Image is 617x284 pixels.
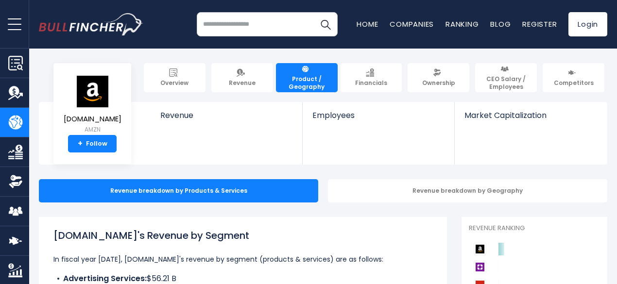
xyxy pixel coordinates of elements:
div: Revenue breakdown by Geography [328,179,607,202]
span: Market Capitalization [464,111,597,120]
h1: [DOMAIN_NAME]'s Revenue by Segment [53,228,432,243]
span: Competitors [554,79,594,87]
span: [DOMAIN_NAME] [64,115,121,123]
a: Login [568,12,607,36]
a: Product / Geography [276,63,338,92]
a: Home [357,19,378,29]
span: Employees [312,111,444,120]
a: Market Capitalization [455,102,606,136]
a: Ranking [446,19,479,29]
span: Revenue [160,111,293,120]
a: Blog [490,19,511,29]
button: Search [313,12,338,36]
a: Register [522,19,557,29]
p: Revenue Ranking [469,224,600,233]
a: Ownership [408,63,469,92]
a: Revenue [211,63,273,92]
p: In fiscal year [DATE], [DOMAIN_NAME]'s revenue by segment (products & services) are as follows: [53,253,432,265]
a: +Follow [68,135,117,152]
span: Product / Geography [280,75,333,90]
a: Companies [390,19,434,29]
span: Ownership [422,79,455,87]
img: Amazon.com competitors logo [474,243,486,255]
a: Overview [144,63,206,92]
a: Financials [341,63,402,92]
strong: + [78,139,83,148]
a: [DOMAIN_NAME] AMZN [63,75,122,135]
img: bullfincher logo [39,13,143,35]
span: Overview [160,79,189,87]
a: Competitors [543,63,604,92]
a: CEO Salary / Employees [475,63,537,92]
a: Employees [303,102,454,136]
small: AMZN [64,125,121,134]
span: Financials [355,79,387,87]
img: Wayfair competitors logo [474,261,486,273]
a: Revenue [151,102,303,136]
a: Go to homepage [39,13,143,35]
span: Revenue [229,79,256,87]
img: Ownership [8,174,23,189]
b: Advertising Services: [63,273,147,284]
span: CEO Salary / Employees [480,75,532,90]
div: Revenue breakdown by Products & Services [39,179,318,202]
